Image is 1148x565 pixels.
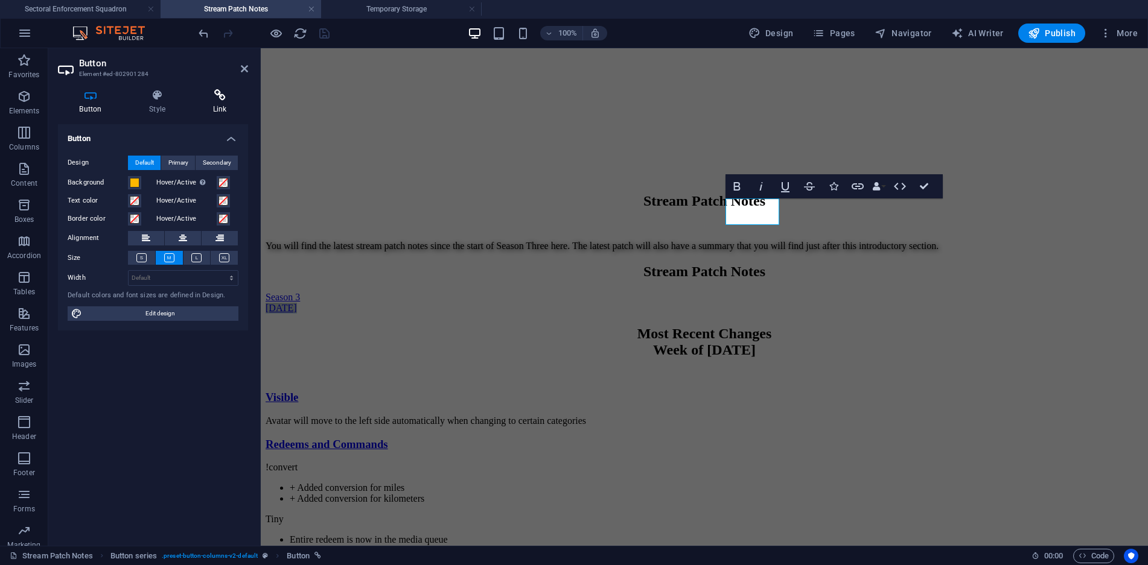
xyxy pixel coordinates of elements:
i: Undo: Paste (Ctrl+Z) [197,27,211,40]
button: HTML [888,174,911,198]
span: Secondary [203,156,231,170]
h4: Button [58,124,248,146]
p: Footer [13,468,35,478]
i: This element is linked [314,552,321,559]
label: Border color [68,212,128,226]
span: Default [135,156,154,170]
button: Link [846,174,869,198]
button: Default [128,156,161,170]
p: Columns [9,142,39,152]
label: Text color [68,194,128,208]
label: Hover/Active [156,175,217,190]
span: Edit design [86,306,235,321]
button: Primary [161,156,195,170]
h3: Element #ed-802901284 [79,69,224,80]
button: Code [1073,549,1114,563]
span: Design [748,27,794,39]
span: More [1100,27,1138,39]
span: Code [1079,549,1109,563]
button: Usercentrics [1124,549,1138,563]
button: reload [293,26,307,40]
p: Images [12,359,37,369]
button: Design [744,24,799,43]
button: Edit design [68,306,238,321]
button: Underline (Ctrl+U) [774,174,797,198]
span: Primary [168,156,188,170]
span: . preset-button-columns-v2-default [162,549,258,563]
img: Editor Logo [69,26,160,40]
p: Header [12,432,36,441]
h4: Link [191,89,248,115]
span: Navigator [875,27,932,39]
button: 100% [540,26,583,40]
label: Hover/Active [156,194,217,208]
p: Features [10,323,39,333]
span: : [1053,551,1054,560]
span: AI Writer [951,27,1004,39]
h4: Button [58,89,128,115]
nav: breadcrumb [110,549,321,563]
label: Design [68,156,128,170]
button: AI Writer [946,24,1009,43]
button: Bold (Ctrl+B) [725,174,748,198]
button: Strikethrough [798,174,821,198]
p: Content [11,178,37,188]
button: Publish [1018,24,1085,43]
button: undo [196,26,211,40]
a: Click to cancel selection. Double-click to open Pages [10,549,93,563]
button: Confirm (Ctrl+⏎) [913,174,936,198]
label: Width [68,274,128,281]
span: Publish [1028,27,1076,39]
h6: Session time [1032,549,1063,563]
h6: 100% [558,26,578,40]
button: Data Bindings [870,174,887,198]
h4: Style [128,89,192,115]
label: Alignment [68,231,128,245]
h4: Stream Patch Notes [161,2,321,16]
button: More [1095,24,1143,43]
p: Forms [13,504,35,514]
div: Default colors and font sizes are defined in Design. [68,291,238,301]
p: Tables [13,287,35,297]
button: Secondary [196,156,238,170]
button: Italic (Ctrl+I) [750,174,773,198]
label: Background [68,175,128,190]
h4: Temporary Storage [321,2,482,16]
span: Click to select. Double-click to edit [110,549,157,563]
span: Pages [812,27,855,39]
h2: Button [79,58,248,69]
p: Marketing [7,540,40,550]
button: Pages [808,24,859,43]
p: Boxes [14,215,34,224]
p: Elements [9,106,40,116]
div: Design (Ctrl+Alt+Y) [744,24,799,43]
button: Icons [822,174,845,198]
a: [DATE] [5,254,36,265]
label: Size [68,251,128,265]
p: Slider [15,396,34,405]
p: Accordion [7,251,41,260]
button: Navigator [870,24,937,43]
label: Hover/Active [156,212,217,226]
i: This element is a customizable preset [263,552,268,559]
p: Favorites [8,70,39,80]
span: Click to select. Double-click to edit [287,549,310,563]
span: 00 00 [1044,549,1063,563]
